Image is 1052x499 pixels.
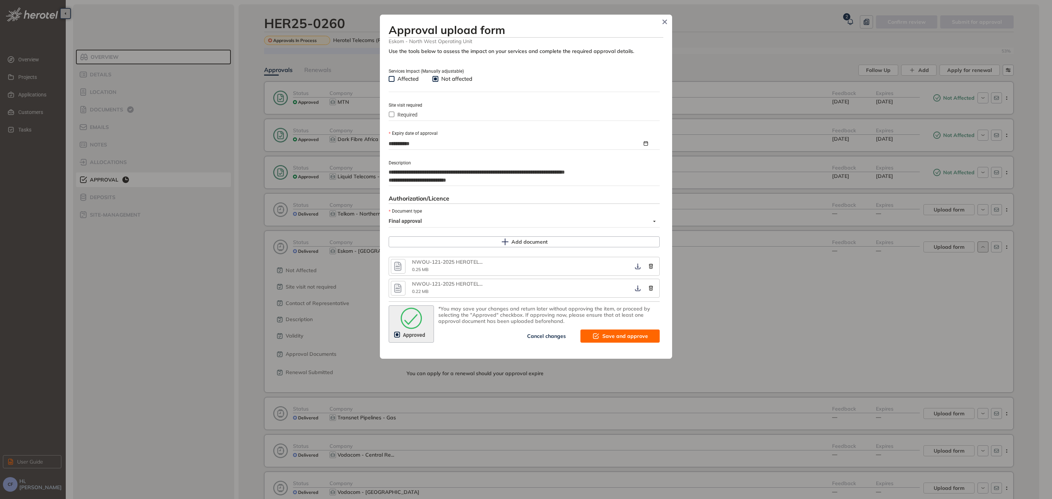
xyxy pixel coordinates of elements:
[389,216,656,227] span: Final approval
[389,195,449,202] span: Authorization/Licence
[389,38,663,45] span: Eskom - North West Operating Unit
[527,332,566,340] span: Cancel changes
[412,259,479,265] span: NWOU-121-2025 HEROTEL
[511,238,548,246] span: Add document
[389,208,422,215] label: Document type
[389,68,464,75] label: Services Impact (Manually adjustable)
[412,259,485,265] div: NWOU-121-2025 HEROTEL POTCH LAYOUT.pdf
[412,281,479,287] span: NWOU-121-2025 HEROTEL
[389,140,642,148] input: Expiry date of approval
[479,259,483,265] span: ...
[389,160,411,167] label: Description
[389,236,660,247] button: Add document
[412,281,485,287] div: NWOU-121-2025 HEROTEL POTCH LAYOUT.pdf
[580,330,660,343] button: Save and approve
[412,289,428,294] span: 0.22 MB
[389,102,422,109] label: Site visit required
[602,332,648,340] span: Save and approve
[389,48,660,54] div: Use the tools below to assess the impact on your services and complete the required approval deta...
[389,167,660,186] textarea: Description
[394,75,422,83] span: Affected
[412,267,428,272] span: 0.25 MB
[389,130,438,137] label: Expiry date of approval
[438,306,660,324] div: *You may save your changes and return later without approving the item, or proceed by selecting t...
[389,23,663,37] h3: Approval upload form
[438,75,475,83] span: Not affected
[659,16,670,27] button: Close
[479,281,483,287] span: ...
[515,330,578,343] button: Cancel changes
[394,111,420,119] span: Required
[400,331,428,339] span: Approved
